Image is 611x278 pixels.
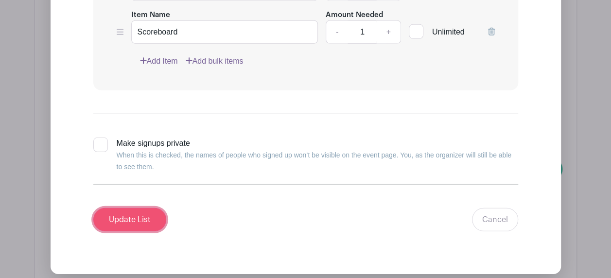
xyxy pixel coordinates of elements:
[140,55,178,67] a: Add Item
[117,151,512,171] small: When this is checked, the names of people who signed up won’t be visible on the event page. You, ...
[186,55,244,67] a: Add bulk items
[472,208,518,231] a: Cancel
[131,10,170,21] label: Item Name
[93,208,166,231] input: Update List
[432,28,465,36] span: Unlimited
[376,20,401,44] a: +
[117,138,518,173] div: Make signups private
[326,20,348,44] a: -
[326,10,383,21] label: Amount Needed
[131,20,318,44] input: e.g. Snacks or Check-in Attendees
